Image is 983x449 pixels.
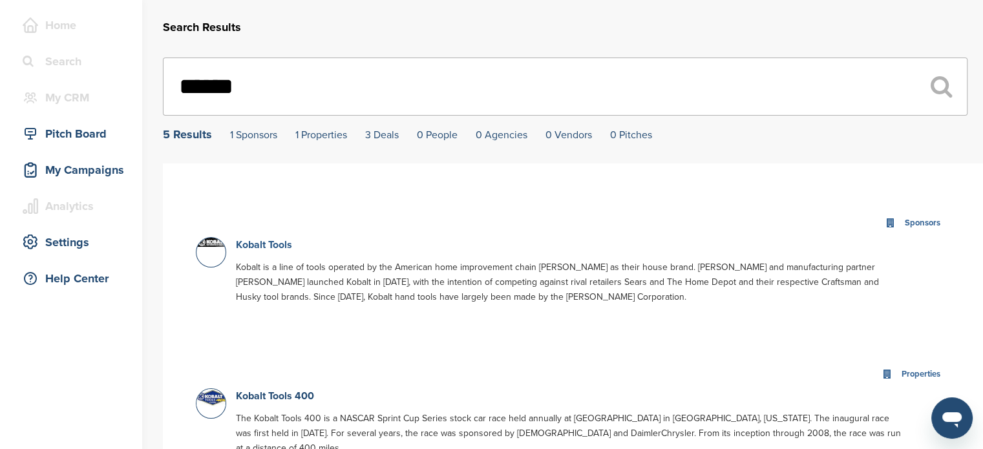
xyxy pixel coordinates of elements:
a: Analytics [13,191,129,221]
a: 0 Agencies [476,129,527,141]
img: Data?1415811675 [196,389,229,406]
div: Help Center [19,267,129,290]
a: 1 Properties [295,129,347,141]
div: Analytics [19,194,129,218]
a: My CRM [13,83,129,112]
div: My CRM [19,86,129,109]
h2: Search Results [163,19,967,36]
a: Settings [13,227,129,257]
a: Home [13,10,129,40]
div: Sponsors [902,216,944,231]
div: Home [19,14,129,37]
div: Settings [19,231,129,254]
a: My Campaigns [13,155,129,185]
p: Kobalt is a line of tools operated by the American home improvement chain [PERSON_NAME] as their ... [236,260,902,304]
div: 5 Results [163,129,212,140]
a: Kobalt Tools [236,238,292,251]
div: Pitch Board [19,122,129,145]
div: Search [19,50,129,73]
a: 3 Deals [365,129,399,141]
a: 0 Pitches [610,129,652,141]
img: Data [196,238,229,247]
a: 1 Sponsors [230,129,277,141]
a: 0 People [417,129,458,141]
a: Search [13,47,129,76]
a: Pitch Board [13,119,129,149]
a: 0 Vendors [545,129,592,141]
a: Help Center [13,264,129,293]
div: Properties [898,367,944,382]
a: Kobalt Tools 400 [236,390,314,402]
div: My Campaigns [19,158,129,182]
iframe: Button to launch messaging window [931,397,973,439]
